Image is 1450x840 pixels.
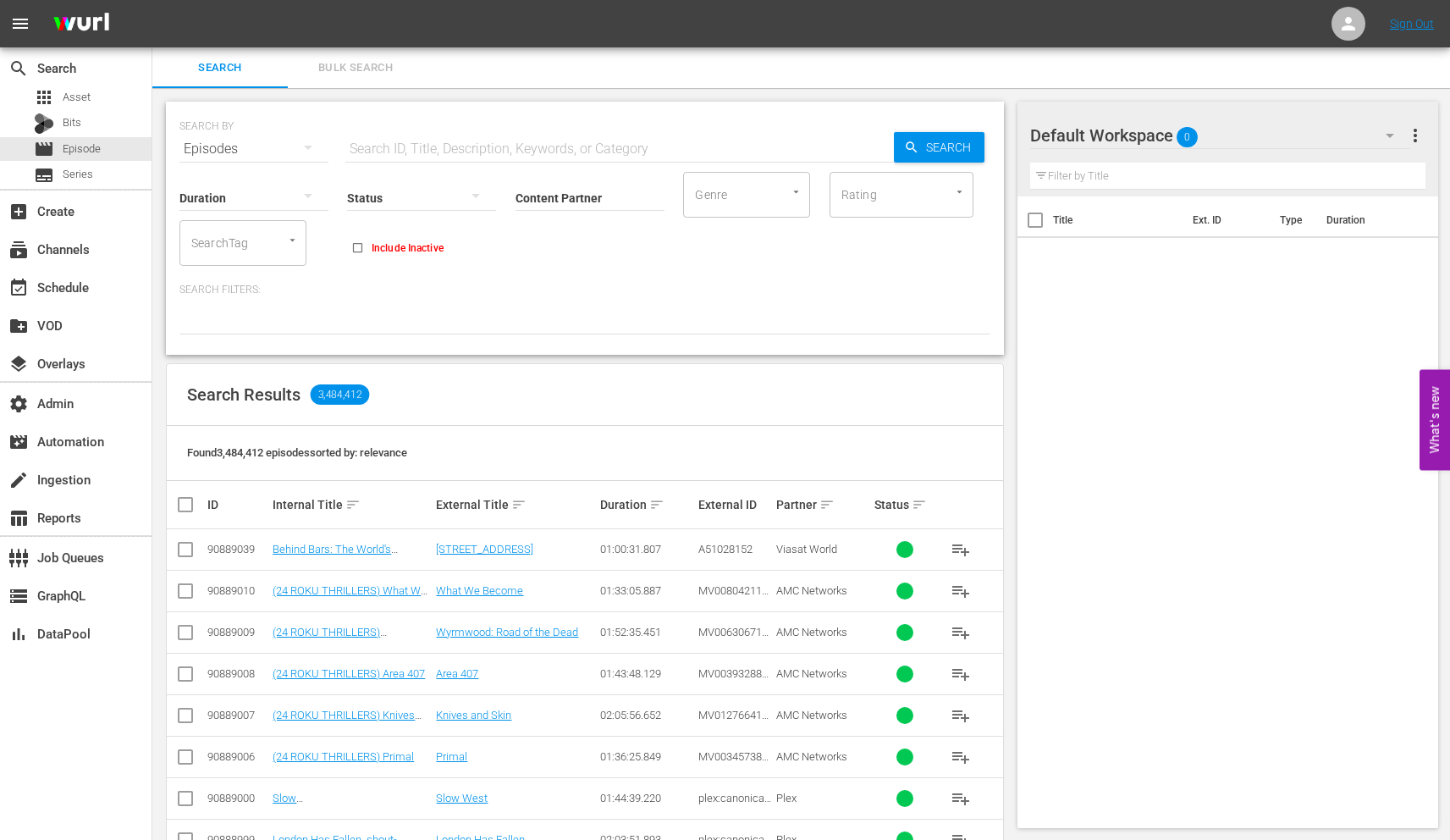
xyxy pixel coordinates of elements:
[187,384,300,405] span: Search Results
[951,622,971,643] span: playlist_add
[600,709,693,721] div: 02:05:56.652
[273,750,414,763] a: (24 ROKU THRILLERS) Primal
[600,626,693,638] div: 01:52:35.451
[1183,196,1271,244] th: Ext. ID
[63,89,91,106] span: Asset
[345,497,361,512] span: sort
[600,750,693,763] div: 01:36:25.849
[8,316,29,336] span: VOD
[8,586,29,606] span: GraphQL
[311,384,370,405] span: 3,484,412
[600,495,693,515] div: Duration
[912,497,927,512] span: sort
[511,497,527,512] span: sort
[1270,196,1316,244] th: Type
[34,87,54,108] span: Asset
[207,626,267,638] div: 90889009
[273,709,422,734] a: (24 ROKU THRILLERS) Knives and Skin
[1420,370,1450,471] button: Open Feedback Widget
[63,141,101,157] span: Episode
[919,132,984,163] span: Search
[207,667,267,680] div: 90889008
[10,14,30,34] span: menu
[940,612,981,653] button: playlist_add
[940,695,981,736] button: playlist_add
[34,113,54,134] div: Bits
[34,139,54,159] span: Episode
[951,581,971,601] span: playlist_add
[8,432,29,452] span: Automation
[8,394,29,414] span: Admin
[649,497,664,512] span: sort
[8,354,29,374] span: Overlays
[1405,125,1425,146] span: more_vert
[788,184,804,200] button: Open
[698,498,772,511] div: External ID
[436,792,488,804] a: Slow West
[436,667,478,680] a: Area 407
[776,495,869,515] div: Partner
[273,584,427,610] a: (24 ROKU THRILLERS) What We Become
[776,543,837,555] span: Viasat World
[776,792,797,804] span: Plex
[207,792,267,804] div: 90889000
[207,584,267,597] div: 90889010
[1030,112,1410,159] div: Default Workspace
[298,58,413,78] span: Bulk Search
[8,470,29,490] span: Ingestion
[207,498,267,511] div: ID
[207,543,267,555] div: 90889039
[600,543,693,555] div: 01:00:31.807
[940,778,981,819] button: playlist_add
[284,232,300,248] button: Open
[273,543,398,568] a: Behind Bars: The World's Toughest Prisons S2 Ep1
[776,626,847,638] span: AMC Networks
[776,584,847,597] span: AMC Networks
[187,446,407,459] span: Found 3,484,412 episodes sorted by: relevance
[1053,196,1183,244] th: Title
[940,571,981,611] button: playlist_add
[776,750,847,763] span: AMC Networks
[874,495,935,515] div: Status
[436,626,578,638] a: Wyrmwood: Road of the Dead
[698,667,769,693] span: MV003932880000
[179,283,990,297] p: Search Filters:
[951,184,968,200] button: Open
[1405,115,1425,156] button: more_vert
[8,240,29,260] span: Channels
[207,750,267,763] div: 90889006
[273,495,431,515] div: Internal Title
[698,543,753,555] span: A51028152
[436,543,533,555] a: [STREET_ADDRESS]
[207,709,267,721] div: 90889007
[63,114,81,131] span: Bits
[819,497,835,512] span: sort
[940,654,981,694] button: playlist_add
[951,747,971,767] span: playlist_add
[273,667,425,680] a: (24 ROKU THRILLERS) Area 407
[698,584,769,610] span: MV008042110000
[436,584,523,597] a: What We Become
[8,508,29,528] span: Reports
[951,664,971,684] span: playlist_add
[600,667,693,680] div: 01:43:48.129
[1390,17,1434,30] a: Sign Out
[698,792,771,830] span: plex:canonical:5d776a597a53e9001e702995
[600,792,693,804] div: 01:44:39.220
[1177,119,1198,155] span: 0
[776,667,847,680] span: AMC Networks
[34,165,54,185] span: Series
[273,626,415,651] a: (24 ROKU THRILLERS) Wyrmwood: Road of the Dead
[273,792,431,830] a: Slow West_a24_avail:62c6f6db700e44e5860d0a11
[163,58,278,78] span: Search
[41,4,122,44] img: ans4CAIJ8jUAAAAAAAAAAAAAAAAAAAAAAAAgQb4GAAAAAAAAAAAAAAAAAAAAAAAAJMjXAAAAAAAAAAAAAAAAAAAAAAAAgAT5G...
[1316,196,1418,244] th: Duration
[436,495,594,515] div: External Title
[179,125,328,173] div: Episodes
[940,737,981,777] button: playlist_add
[951,788,971,809] span: playlist_add
[894,132,984,163] button: Search
[951,539,971,560] span: playlist_add
[698,626,769,651] span: MV006306710000
[698,750,769,776] span: MV003457380000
